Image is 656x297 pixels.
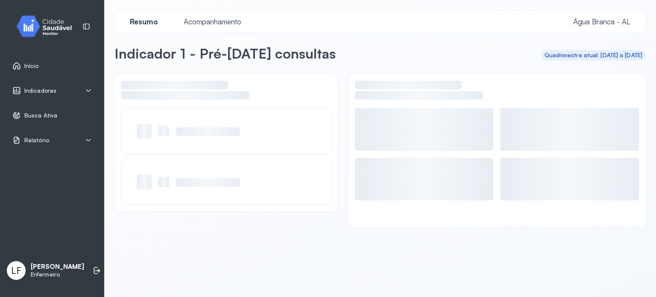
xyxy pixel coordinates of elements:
a: Início [12,62,92,70]
div: Quadrimestre atual: [DATE] a [DATE] [545,52,643,59]
span: Início [24,62,39,70]
a: Resumo [121,18,167,26]
span: Acompanhamento [179,17,246,26]
p: Enfermeiro [31,271,84,278]
span: Busca Ativa [24,112,57,119]
p: Indicador 1 - Pré-[DATE] consultas [114,45,336,62]
a: Busca Ativa [12,111,92,120]
span: Água Branca - AL [573,17,630,26]
span: Resumo [125,17,163,26]
div: Resumo dos indivíduos [355,81,639,108]
a: Acompanhamento [175,18,250,26]
span: Relatório [24,137,49,144]
span: LF [11,265,21,276]
div: Pontos de atenção [121,81,331,108]
span: Indicadores [24,87,56,94]
img: monitor.svg [9,14,86,39]
p: [PERSON_NAME] [31,263,84,271]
